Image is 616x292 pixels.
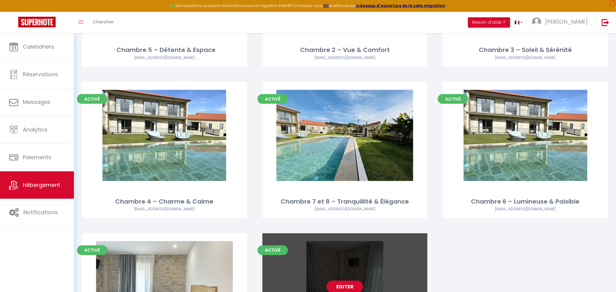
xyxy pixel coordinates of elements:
span: Notifications [23,208,58,216]
button: Ouvrir le widget de chat LiveChat [5,2,23,21]
img: Super Booking [18,17,56,27]
span: Activé [77,246,107,255]
div: Airbnb [443,206,608,212]
span: Réservations [23,70,58,78]
span: Analytics [23,126,47,133]
div: Airbnb [82,55,247,61]
div: · Chambre 5 – Détente & Espace [82,45,247,55]
div: Airbnb [262,55,428,61]
span: Hébergement [23,181,60,189]
img: ... [532,17,541,26]
span: Paiements [23,153,51,161]
span: Calendriers [23,43,54,50]
a: ICI [324,3,329,8]
span: Activé [77,94,107,104]
a: Chercher [88,12,118,33]
span: Messages [23,98,50,106]
div: Chambre 7 et 8 – Tranquillité & Élégance [262,197,428,206]
a: ... [PERSON_NAME] [528,12,595,33]
div: Chambre 2 – Vue & Comfort [262,45,428,55]
div: Chambre 4 – Charme & Calme [82,197,247,206]
span: Activé [438,94,468,104]
span: Activé [258,94,288,104]
button: Besoin d'aide ? [468,17,510,28]
div: Chambre 3 – Soleil & Sérénité [443,45,608,55]
span: Chercher [93,19,114,25]
img: logout [602,19,609,26]
iframe: Chat [590,265,611,287]
div: Airbnb [82,206,247,212]
div: Airbnb [443,55,608,61]
span: Activé [258,246,288,255]
a: créneaux d'ouverture de la salle migration [356,3,445,8]
div: Airbnb [262,206,428,212]
span: [PERSON_NAME] [545,18,588,26]
div: Chambre 6 – Lumineuse & Paisible [443,197,608,206]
